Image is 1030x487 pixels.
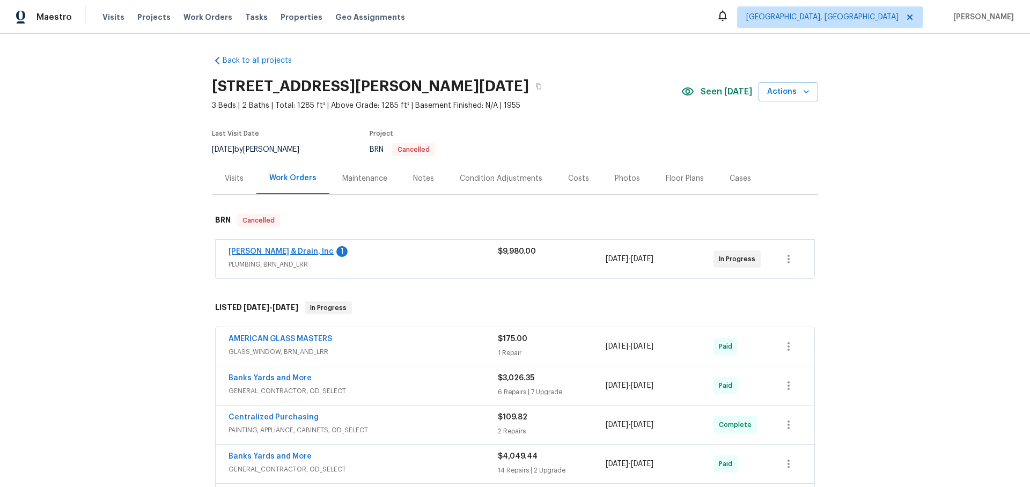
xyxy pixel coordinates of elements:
span: Paid [719,380,737,391]
span: - [606,380,653,391]
span: Actions [767,85,810,99]
span: In Progress [719,254,760,264]
span: 3 Beds | 2 Baths | Total: 1285 ft² | Above Grade: 1285 ft² | Basement Finished: N/A | 1955 [212,100,681,111]
span: [DATE] [606,255,628,263]
span: [GEOGRAPHIC_DATA], [GEOGRAPHIC_DATA] [746,12,899,23]
span: Project [370,130,393,137]
span: Geo Assignments [335,12,405,23]
span: Tasks [245,13,268,21]
span: GENERAL_CONTRACTOR, OD_SELECT [229,386,498,396]
span: Visits [102,12,124,23]
span: Paid [719,341,737,352]
span: - [606,419,653,430]
div: 14 Repairs | 2 Upgrade [498,465,606,476]
div: BRN Cancelled [212,203,818,238]
span: Last Visit Date [212,130,259,137]
span: [DATE] [631,255,653,263]
span: [PERSON_NAME] [949,12,1014,23]
span: - [606,341,653,352]
span: GENERAL_CONTRACTOR, OD_SELECT [229,464,498,475]
span: - [606,459,653,469]
span: [DATE] [606,460,628,468]
a: Back to all projects [212,55,315,66]
div: Maintenance [342,173,387,184]
span: Cancelled [393,146,434,153]
div: Work Orders [269,173,317,183]
span: [DATE] [631,343,653,350]
a: Centralized Purchasing [229,414,319,421]
span: $3,026.35 [498,374,534,382]
div: Notes [413,173,434,184]
div: Visits [225,173,244,184]
button: Copy Address [529,77,548,96]
span: Cancelled [238,215,279,226]
div: LISTED [DATE]-[DATE]In Progress [212,291,818,325]
div: 1 [336,246,348,257]
span: [DATE] [631,382,653,389]
div: 1 Repair [498,348,606,358]
div: Photos [615,173,640,184]
span: BRN [370,146,435,153]
span: [DATE] [606,382,628,389]
div: Condition Adjustments [460,173,542,184]
div: Cases [730,173,751,184]
a: Banks Yards and More [229,453,312,460]
span: [DATE] [631,421,653,429]
span: Projects [137,12,171,23]
span: $9,980.00 [498,248,536,255]
a: [PERSON_NAME] & Drain, Inc [229,248,334,255]
span: Maestro [36,12,72,23]
span: Seen [DATE] [701,86,752,97]
div: Floor Plans [666,173,704,184]
span: [DATE] [606,421,628,429]
h6: LISTED [215,301,298,314]
div: Costs [568,173,589,184]
span: [DATE] [631,460,653,468]
h2: [STREET_ADDRESS][PERSON_NAME][DATE] [212,81,529,92]
span: [DATE] [212,146,234,153]
span: [DATE] [606,343,628,350]
span: In Progress [306,302,351,313]
a: AMERICAN GLASS MASTERS [229,335,332,343]
div: 6 Repairs | 7 Upgrade [498,387,606,397]
span: $4,049.44 [498,453,538,460]
div: by [PERSON_NAME] [212,143,312,156]
span: - [606,254,653,264]
span: PLUMBING, BRN_AND_LRR [229,259,498,270]
span: Paid [719,459,737,469]
span: Work Orders [183,12,232,23]
span: - [244,304,298,311]
div: 2 Repairs [498,426,606,437]
span: $109.82 [498,414,527,421]
span: PAINTING, APPLIANCE, CABINETS, OD_SELECT [229,425,498,436]
h6: BRN [215,214,231,227]
span: Complete [719,419,756,430]
span: [DATE] [273,304,298,311]
a: Banks Yards and More [229,374,312,382]
span: GLASS_WINDOW, BRN_AND_LRR [229,346,498,357]
span: $175.00 [498,335,527,343]
button: Actions [759,82,818,102]
span: [DATE] [244,304,269,311]
span: Properties [281,12,322,23]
